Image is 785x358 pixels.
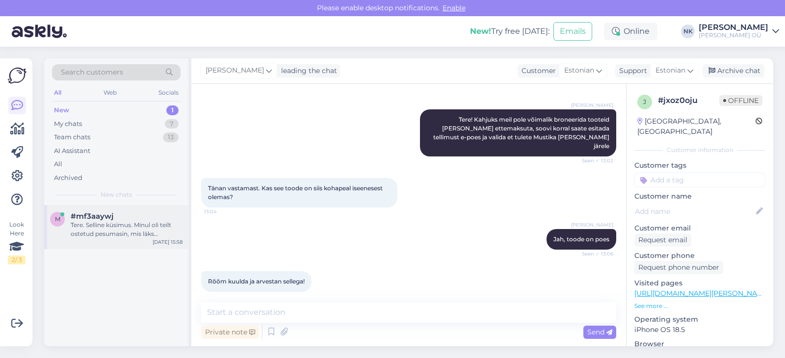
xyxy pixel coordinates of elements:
span: 13:04 [204,208,241,215]
div: 1 [166,105,179,115]
div: Tere. Selline küsimus. Minul oli teilt ostetud pesumasin, mis läks garantiiperioodil katki. [PERS... [71,221,183,238]
input: Add a tag [634,173,765,187]
img: Askly Logo [8,66,26,85]
span: Tänan vastamast. Kas see toode on siis kohapeal iseenesest olemas? [208,184,384,201]
div: Socials [157,86,181,99]
span: [PERSON_NAME] [571,221,613,229]
span: j [643,98,646,105]
p: Customer tags [634,160,765,171]
div: Customer information [634,146,765,154]
p: Visited pages [634,278,765,288]
span: Jah, toode on poes [553,235,609,243]
div: Request email [634,233,691,247]
div: Archive chat [703,64,764,77]
p: iPhone OS 18.5 [634,325,765,335]
span: Estonian [655,65,685,76]
span: Seen ✓ 13:06 [576,250,613,257]
div: 2 / 3 [8,256,26,264]
div: My chats [54,119,82,129]
span: Enable [440,3,469,12]
span: 13:07 [204,292,241,300]
div: Request phone number [634,261,723,274]
div: Team chats [54,132,90,142]
span: Estonian [564,65,594,76]
input: Add name [635,206,754,217]
div: Private note [201,326,259,339]
span: Send [587,328,612,336]
div: leading the chat [277,66,337,76]
a: [URL][DOMAIN_NAME][PERSON_NAME] [634,289,770,298]
div: [PERSON_NAME] OÜ [699,31,768,39]
span: [PERSON_NAME] [571,102,613,109]
p: See more ... [634,302,765,310]
div: [PERSON_NAME] [699,24,768,31]
div: AI Assistant [54,146,90,156]
div: All [54,159,62,169]
div: Try free [DATE]: [470,26,549,37]
span: Rõõm kuulda ja arvestan sellega! [208,278,305,285]
div: Web [102,86,119,99]
div: New [54,105,69,115]
div: Online [604,23,657,40]
span: [PERSON_NAME] [206,65,264,76]
div: [GEOGRAPHIC_DATA], [GEOGRAPHIC_DATA] [637,116,756,137]
a: [PERSON_NAME][PERSON_NAME] OÜ [699,24,779,39]
p: Customer email [634,223,765,233]
div: All [52,86,63,99]
span: m [55,215,60,223]
p: Browser [634,339,765,349]
div: 13 [163,132,179,142]
p: Operating system [634,314,765,325]
span: Offline [719,95,762,106]
div: Archived [54,173,82,183]
div: Support [615,66,647,76]
div: # jxoz0oju [658,95,719,106]
span: Tere! Kahjuks meil pole võimalik broneerida tooteid [PERSON_NAME] ettemaksuta, soovi korral saate... [433,116,611,150]
span: New chats [101,190,132,199]
div: Customer [518,66,556,76]
div: 7 [165,119,179,129]
span: #mf3aaywj [71,212,113,221]
p: Customer phone [634,251,765,261]
div: [DATE] 15:58 [153,238,183,246]
span: Search customers [61,67,123,77]
span: Seen ✓ 13:02 [576,157,613,164]
div: Look Here [8,220,26,264]
p: Customer name [634,191,765,202]
button: Emails [553,22,592,41]
div: NK [681,25,695,38]
b: New! [470,26,491,36]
